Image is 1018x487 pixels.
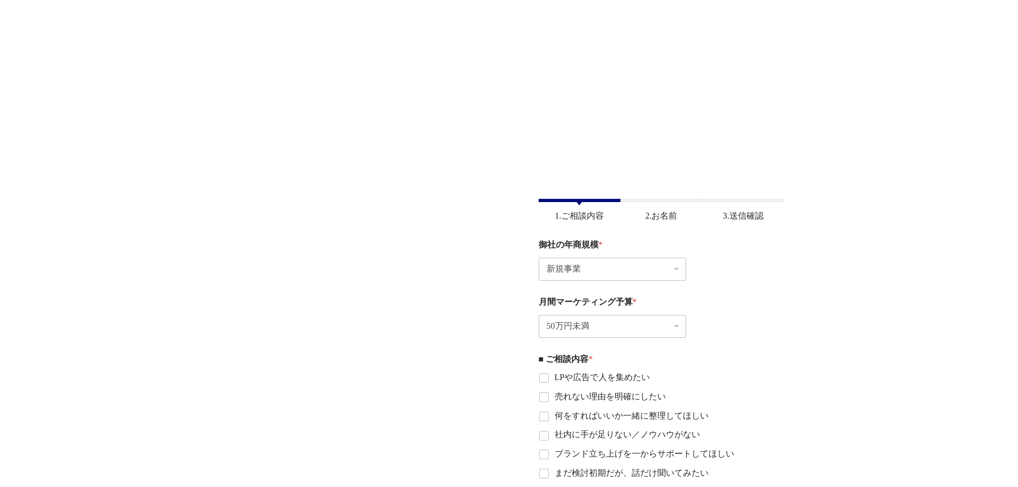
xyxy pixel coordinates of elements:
[539,199,620,202] span: 1
[548,372,650,383] label: LPや広告で人を集めたい
[548,468,709,479] label: まだ検討初期だが、話だけ聞いてみたい
[548,429,700,440] label: 社内に手が足りない／ノウハウがない
[539,354,593,364] legend: ■ ご相談内容
[548,411,709,422] label: 何をすればいいか一緒に整理してほしい
[539,239,603,250] label: 御社の年商規模
[637,211,685,221] span: 2.お名前
[715,211,772,221] span: 3.送信確認
[548,391,666,403] label: 売れない理由を明確にしたい
[547,211,612,221] span: 1.ご相談内容
[539,297,637,307] label: 月間マーケティング予算
[548,449,734,460] label: ブランド立ち上げを一からサポートしてほしい
[620,199,702,202] span: 2
[702,199,784,202] span: 3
